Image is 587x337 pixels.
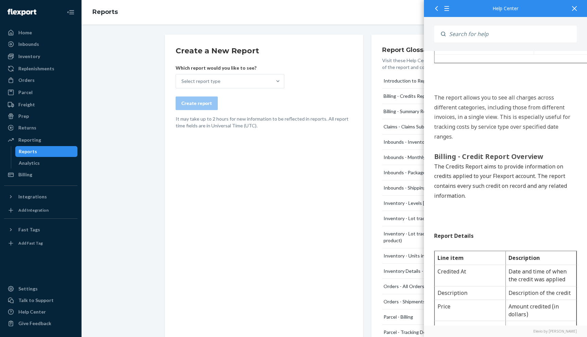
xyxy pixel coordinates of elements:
div: Inventory - Lot tracking and FEFO (all products) [384,215,484,222]
div: Billing - Credits Report [384,93,432,100]
a: Add Fast Tag [4,238,77,249]
span: "I need to close my books for the month [DATE], but my next invoice doesn't generate until next w... [21,86,151,123]
div: Add Fast Tag [18,240,43,246]
div: Inbounds - Shipping Plan Reconciliation [384,184,467,191]
button: Parcel - Billing [382,309,493,325]
button: Inbounds - Shipping Plan Reconciliation [382,180,493,196]
a: Inbounds [4,39,77,50]
span: "Can I pull all my DTC fulfillment costs and DTC storage costs separately, for the last quarter?" [21,164,144,181]
button: Inventory - Lot tracking and FEFO (single product) [382,226,493,248]
div: Billing [18,171,32,178]
div: Fast Tags [18,226,40,233]
div: Billing - Summary Report [384,108,435,115]
strong: Note: [71,236,86,244]
div: Inbounds - Monthly Reconciliation [384,154,456,161]
div: Parcel - Tracking Details [384,329,435,336]
span: When to use: [10,66,46,74]
button: Billing - Credits Report [382,89,493,104]
span: Use this to help pull costs by service over time, regardless of which invoice they live on. [10,47,130,64]
a: Reports [15,146,78,157]
button: Introduction to Reporting [382,73,493,89]
div: Analytics [19,160,40,166]
a: Settings [4,283,77,294]
div: Replenishments [18,65,54,72]
div: Talk to Support [18,297,54,304]
a: Analytics [15,158,78,168]
div: Create report [181,100,212,107]
h3: Report Glossary [382,46,493,54]
input: Search [446,25,577,42]
a: Returns [4,122,77,133]
div: Settings [18,285,38,292]
a: Help Center [4,306,77,317]
button: Inbounds - Monthly Reconciliation [382,150,493,165]
div: Add Integration [18,207,49,213]
h2: Create a New Report [176,46,352,56]
p: Visit these Help Center articles to get a description of the report and column details. [382,57,493,71]
div: Inbounds - Inventory Reconciliation [384,139,460,145]
span: Billing Summary Report Overview [10,33,148,45]
div: Orders [18,77,35,84]
p: It may take up to 2 hours for new information to be reflected in reports. All report time fields ... [176,116,352,129]
div: Inventory - Units in Long Term Storage [384,252,466,259]
span: Select a date range. Dates filters are inclusive [21,236,152,244]
button: Create report [176,96,218,110]
a: Reporting [4,135,77,145]
a: Freight [4,99,77,110]
button: Inventory - Units in Long Term Storage [382,248,493,264]
div: Returns [18,124,36,131]
div: Give Feedback [18,320,51,327]
button: Close Navigation [64,5,77,19]
button: Fast Tags [4,224,77,235]
a: Orders [4,75,77,86]
div: Reports [19,148,37,155]
div: Integrations [18,193,47,200]
div: Claims - Claims Submitted [384,123,439,130]
a: Add Integration [4,205,77,216]
p: Which report would you like to see? [176,65,284,71]
div: Parcel [18,89,33,96]
span: "My invoice generates in a few days and I'd like to see how my costs are looking, where can I go?" [21,135,149,152]
button: Inventory - Levels [DATE] [382,196,493,211]
div: 681 Billing - Reports Overview [10,14,153,25]
div: Parcel - Billing [384,314,413,320]
button: Inventory - Lot tracking and FEFO (all products) [382,211,493,226]
a: Reports [92,8,118,16]
ol: breadcrumbs [87,2,123,22]
span: Where to Go: [10,195,56,204]
button: Claims - Claims Submitted [382,119,493,135]
button: Inventory Details - Reserve Storage [382,264,493,279]
a: Inventory [4,51,77,62]
span: Click blue Download to download a CSV [21,256,122,264]
div: Help Center [18,308,46,315]
button: Inbounds - Inventory Reconciliation [382,135,493,150]
img: Flexport logo [7,9,36,16]
div: Prep [18,113,29,120]
button: Orders - Shipments [382,294,493,309]
div: Home [18,29,32,36]
a: Replenishments [4,63,77,74]
span: Seller Portal -> Reports -> Billing Summary Report [21,217,149,224]
button: Billing - Summary Report [382,104,493,119]
div: Select report type [181,78,220,85]
button: Orders - All Orders [382,279,493,294]
div: Inbounds [18,41,39,48]
div: Freight [18,101,35,108]
div: Help Center [434,6,577,11]
div: Reporting [18,137,41,143]
a: Elevio by [PERSON_NAME] [434,329,577,334]
div: Inventory - Lot tracking and FEFO (single product) [384,230,485,244]
div: Inventory [18,53,40,60]
div: Orders - All Orders [384,283,424,290]
button: Give Feedback [4,318,77,329]
a: Billing [4,169,77,180]
a: Prep [4,111,77,122]
div: Inbounds - Packages [384,169,428,176]
div: Inventory - Levels [DATE] [384,200,438,207]
button: Integrations [4,191,77,202]
a: Talk to Support [4,295,77,306]
a: Home [4,27,77,38]
button: Inbounds - Packages [382,165,493,180]
div: Introduction to Reporting [384,77,439,84]
div: Orders - Shipments [384,298,425,305]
